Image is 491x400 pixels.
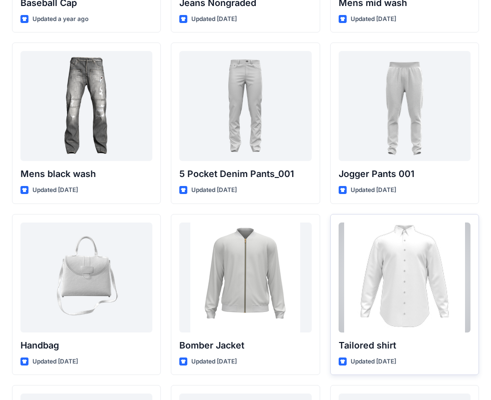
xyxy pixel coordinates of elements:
[179,51,311,161] a: 5 Pocket Denim Pants_001
[351,14,396,24] p: Updated [DATE]
[20,167,152,181] p: Mens black wash
[339,51,471,161] a: Jogger Pants 001
[339,167,471,181] p: Jogger Pants 001
[179,167,311,181] p: 5 Pocket Denim Pants_001
[191,14,237,24] p: Updated [DATE]
[179,222,311,332] a: Bomber Jacket
[351,356,396,367] p: Updated [DATE]
[351,185,396,195] p: Updated [DATE]
[191,356,237,367] p: Updated [DATE]
[20,338,152,352] p: Handbag
[32,356,78,367] p: Updated [DATE]
[191,185,237,195] p: Updated [DATE]
[339,338,471,352] p: Tailored shirt
[20,51,152,161] a: Mens black wash
[20,222,152,332] a: Handbag
[339,222,471,332] a: Tailored shirt
[32,14,88,24] p: Updated a year ago
[32,185,78,195] p: Updated [DATE]
[179,338,311,352] p: Bomber Jacket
